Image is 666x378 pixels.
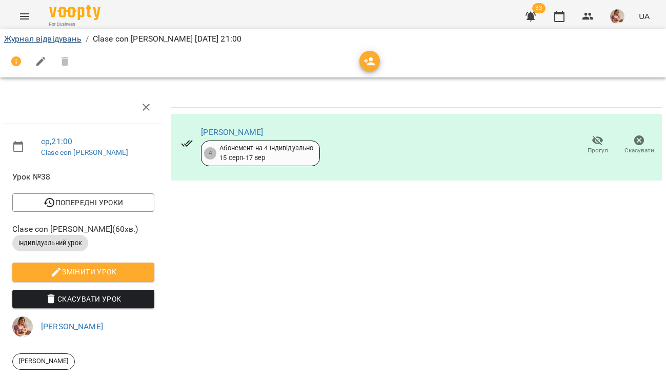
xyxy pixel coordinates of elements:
span: Урок №38 [12,171,154,183]
span: 33 [532,3,546,13]
nav: breadcrumb [4,33,662,45]
a: Clase con [PERSON_NAME] [41,148,128,156]
button: Menu [12,4,37,29]
li: / [86,33,89,45]
button: UA [635,7,654,26]
span: Скасувати [624,146,654,155]
span: Прогул [588,146,608,155]
div: [PERSON_NAME] [12,353,75,370]
a: ср , 21:00 [41,136,72,146]
div: 4 [204,147,216,160]
button: Скасувати [618,131,660,160]
p: Clase con [PERSON_NAME] [DATE] 21:00 [93,33,241,45]
span: [PERSON_NAME] [13,356,74,366]
div: Абонемент на 4 Індивідуально 15 серп - 17 вер [219,144,313,163]
img: 598c81dcb499f295e991862bd3015a7d.JPG [610,9,624,24]
a: [PERSON_NAME] [201,127,263,137]
span: Clase con [PERSON_NAME] ( 60 хв. ) [12,223,154,235]
button: Прогул [577,131,618,160]
a: [PERSON_NAME] [41,322,103,331]
button: Змінити урок [12,263,154,281]
button: Скасувати Урок [12,290,154,308]
span: Попередні уроки [21,196,146,209]
button: Попередні уроки [12,193,154,212]
a: Журнал відвідувань [4,34,82,44]
span: Змінити урок [21,266,146,278]
span: For Business [49,21,100,28]
span: Індивідуальний урок [12,238,88,248]
span: Скасувати Урок [21,293,146,305]
img: Voopty Logo [49,5,100,20]
span: UA [639,11,650,22]
img: 598c81dcb499f295e991862bd3015a7d.JPG [12,316,33,337]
